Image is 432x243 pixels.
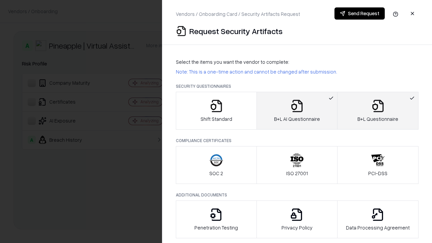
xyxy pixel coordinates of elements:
[176,200,257,238] button: Penetration Testing
[286,170,308,177] p: ISO 27001
[337,200,418,238] button: Data Processing Agreement
[176,192,418,198] p: Additional Documents
[194,224,238,231] p: Penetration Testing
[176,10,300,18] p: Vendors / Onboarding Card / Security Artifacts Request
[337,92,418,130] button: B+L Questionnaire
[256,146,338,184] button: ISO 27001
[368,170,387,177] p: PCI-DSS
[176,68,418,75] p: Note: This is a one-time action and cannot be changed after submission.
[176,92,257,130] button: Shift Standard
[256,200,338,238] button: Privacy Policy
[209,170,223,177] p: SOC 2
[357,115,398,123] p: B+L Questionnaire
[256,92,338,130] button: B+L AI Questionnaire
[274,115,320,123] p: B+L AI Questionnaire
[189,26,282,36] p: Request Security Artifacts
[176,58,418,65] p: Select the items you want the vendor to complete:
[200,115,232,123] p: Shift Standard
[176,146,257,184] button: SOC 2
[176,138,418,143] p: Compliance Certificates
[176,83,418,89] p: Security Questionnaires
[281,224,313,231] p: Privacy Policy
[346,224,410,231] p: Data Processing Agreement
[334,7,385,20] button: Send Request
[337,146,418,184] button: PCI-DSS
